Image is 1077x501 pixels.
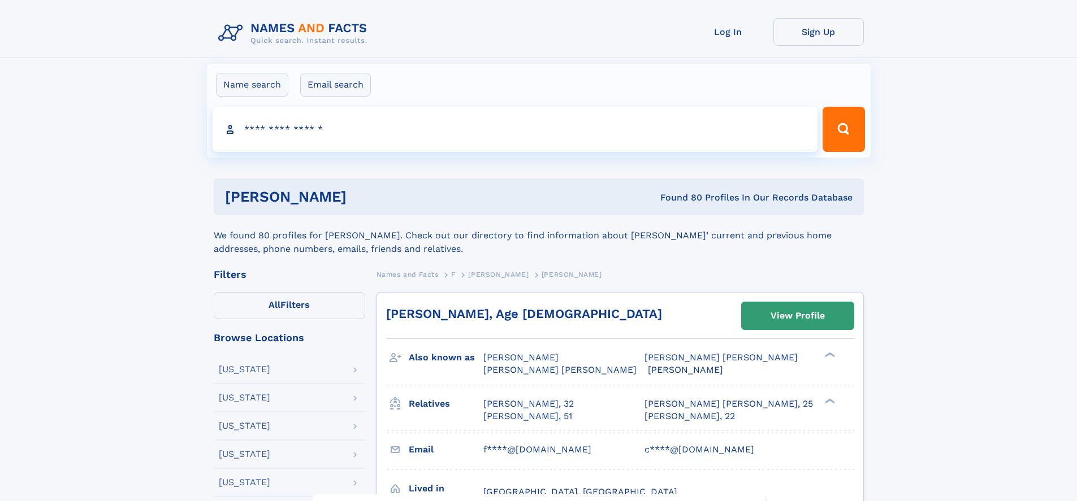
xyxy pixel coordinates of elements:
div: ❯ [822,397,836,404]
div: ❯ [822,351,836,359]
div: Browse Locations [214,333,365,343]
span: [PERSON_NAME] [648,364,723,375]
span: [PERSON_NAME] [468,271,529,278]
label: Email search [300,73,371,97]
span: [GEOGRAPHIC_DATA], [GEOGRAPHIC_DATA] [483,486,677,497]
h3: Email [409,440,483,459]
button: Search Button [823,107,864,152]
div: [US_STATE] [219,365,270,374]
div: View Profile [771,303,825,329]
a: [PERSON_NAME], 32 [483,398,574,410]
div: We found 80 profiles for [PERSON_NAME]. Check out our directory to find information about [PERSON... [214,215,864,256]
div: Filters [214,269,365,280]
a: [PERSON_NAME], Age [DEMOGRAPHIC_DATA] [386,307,662,321]
a: [PERSON_NAME] [PERSON_NAME], 25 [645,398,813,410]
input: search input [213,107,818,152]
a: [PERSON_NAME], 51 [483,410,572,422]
a: [PERSON_NAME] [468,267,529,281]
span: [PERSON_NAME] [PERSON_NAME] [483,364,637,375]
img: Logo Names and Facts [214,18,377,49]
label: Name search [216,73,288,97]
span: [PERSON_NAME] [PERSON_NAME] [645,352,798,363]
div: [US_STATE] [219,421,270,430]
div: [US_STATE] [219,478,270,487]
a: Names and Facts [377,267,439,281]
div: Found 80 Profiles In Our Records Database [503,191,853,204]
h3: Relatives [409,394,483,413]
a: Log In [683,18,773,46]
h1: [PERSON_NAME] [225,190,504,204]
a: Sign Up [773,18,864,46]
h3: Lived in [409,479,483,498]
span: All [269,299,280,310]
div: [US_STATE] [219,393,270,402]
a: View Profile [742,302,854,329]
div: [US_STATE] [219,450,270,459]
span: F [451,271,456,278]
label: Filters [214,292,365,319]
span: [PERSON_NAME] [483,352,559,363]
a: [PERSON_NAME], 22 [645,410,735,422]
a: F [451,267,456,281]
span: [PERSON_NAME] [542,271,602,278]
h3: Also known as [409,348,483,367]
